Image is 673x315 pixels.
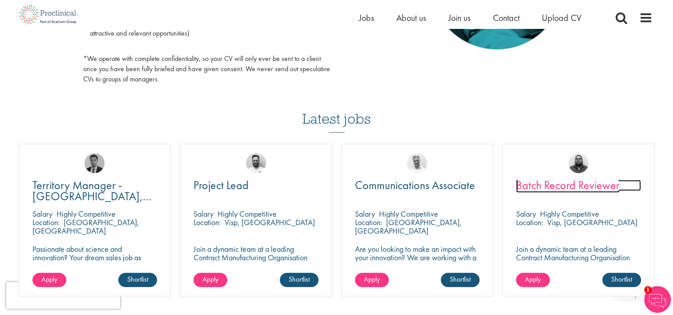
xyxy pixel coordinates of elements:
p: Highly Competitive [379,209,438,219]
span: Location: [32,217,60,227]
span: Apply [202,275,218,284]
span: 1 [644,286,652,294]
p: [GEOGRAPHIC_DATA], [GEOGRAPHIC_DATA] [355,217,462,236]
a: Apply [516,273,550,287]
a: Join us [448,12,471,24]
p: Visp, [GEOGRAPHIC_DATA] [225,217,315,227]
span: Salary [516,209,536,219]
span: Location: [355,217,382,227]
p: Join a dynamic team at a leading Contract Manufacturing Organisation and contribute to groundbrea... [516,245,641,279]
span: Territory Manager - [GEOGRAPHIC_DATA], [GEOGRAPHIC_DATA] [32,178,151,215]
a: Apply [193,273,227,287]
a: Apply [32,273,66,287]
p: Passionate about science and innovation? Your dream sales job as Territory Manager awaits! [32,245,157,270]
img: Joshua Bye [407,153,427,173]
h3: Latest jobs [302,89,371,133]
a: Shortlist [441,273,480,287]
a: Apply [355,273,389,287]
span: Salary [32,209,52,219]
span: Apply [41,275,57,284]
span: Batch Record Reviewer [516,178,620,193]
a: Shortlist [602,273,641,287]
a: Upload CV [542,12,581,24]
p: Highly Competitive [218,209,277,219]
span: Apply [525,275,541,284]
a: Shortlist [280,273,318,287]
a: Batch Record Reviewer [516,180,641,191]
img: Ashley Bennett [568,153,588,173]
iframe: reCAPTCHA [6,282,120,309]
a: Shortlist [118,273,157,287]
p: Are you looking to make an impact with your innovation? We are working with a well-established ph... [355,245,480,287]
a: Territory Manager - [GEOGRAPHIC_DATA], [GEOGRAPHIC_DATA] [32,180,157,202]
p: *We operate with complete confidentiality, so your CV will only ever be sent to a client once you... [83,54,330,85]
a: Jobs [359,12,374,24]
span: Salary [193,209,214,219]
span: Location: [193,217,221,227]
img: Emile De Beer [246,153,266,173]
a: About us [396,12,426,24]
span: Location: [516,217,543,227]
img: Chatbot [644,286,671,313]
a: Contact [493,12,520,24]
img: Carl Gbolade [85,153,105,173]
p: [GEOGRAPHIC_DATA], [GEOGRAPHIC_DATA] [32,217,139,236]
a: Project Lead [193,180,318,191]
p: Highly Competitive [56,209,116,219]
p: Join a dynamic team at a leading Contract Manufacturing Organisation (CMO) and contribute to grou... [193,245,318,287]
span: Communications Associate [355,178,475,193]
span: Project Lead [193,178,249,193]
p: Visp, [GEOGRAPHIC_DATA] [547,217,637,227]
span: Apply [364,275,380,284]
p: Highly Competitive [540,209,599,219]
span: Salary [355,209,375,219]
a: Communications Associate [355,180,480,191]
